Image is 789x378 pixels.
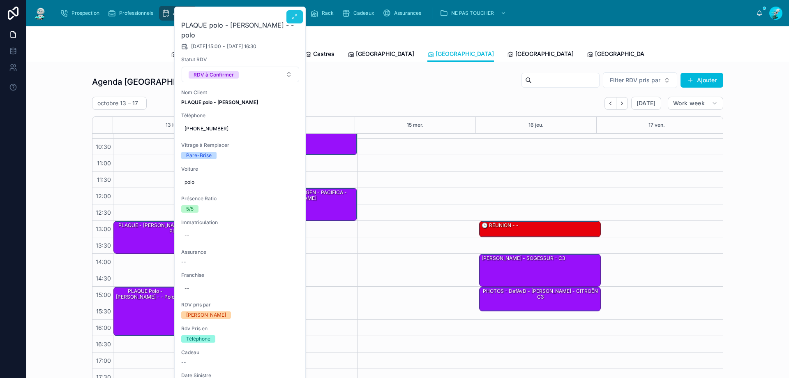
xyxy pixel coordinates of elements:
span: Rdv Pris en [181,325,300,332]
h2: PLAQUE polo - [PERSON_NAME] - - polo [181,20,300,40]
span: Téléphone [181,112,300,119]
a: [GEOGRAPHIC_DATA] [348,46,414,63]
span: Prospection [72,10,99,16]
span: -- [181,359,186,366]
div: PLAQUE polo - [PERSON_NAME] - - polo [114,287,176,336]
span: Rack [322,10,334,16]
div: PHOTOS - DefAvD - [PERSON_NAME] - CITROËN C3 [481,288,600,301]
span: Assurances [394,10,421,16]
span: Vitrage à Remplacer [181,142,300,148]
span: 14:30 [94,275,113,282]
span: 16:30 [94,341,113,348]
span: Castres [313,50,335,58]
span: Assurance [181,249,300,255]
a: [GEOGRAPHIC_DATA] [427,46,494,62]
button: 13 lun. [166,117,181,133]
div: 16 jeu. [528,117,544,133]
a: Assurances [380,6,427,21]
div: Pare-Brise [186,152,212,159]
a: Confirmation RDV [196,6,258,21]
span: 12:30 [94,209,113,216]
div: [PERSON_NAME] [186,311,226,319]
span: 11:30 [95,176,113,183]
span: Statut RDV [181,56,300,63]
span: 12:00 [94,192,113,199]
div: [PERSON_NAME] - SOGESSUR - c3 [481,255,566,262]
span: [DATE] [637,100,656,107]
a: Cadeaux [339,6,380,21]
a: Prospection [58,6,105,21]
span: Immatriculation [181,219,300,226]
div: -- [185,285,189,292]
div: scrollable content [54,4,756,22]
span: -- [181,259,186,265]
span: Agenda [173,10,191,16]
span: Présence Ratio [181,195,300,202]
span: 11:00 [95,160,113,167]
span: 10:00 [94,127,113,134]
button: [DATE] [631,97,661,110]
span: Franchise [181,272,300,278]
span: 16:00 [94,324,113,331]
a: [GEOGRAPHIC_DATA] [507,46,574,63]
span: 13:30 [94,242,113,249]
button: Work week [668,97,723,110]
span: 15:00 [94,291,113,298]
a: RDV Annulés [258,6,308,21]
span: - [223,43,225,50]
strong: PLAQUE polo - [PERSON_NAME] [181,99,258,105]
button: Ajouter [681,73,723,88]
span: [GEOGRAPHIC_DATA] [515,50,574,58]
span: RDV pris par [181,301,300,308]
span: Cadeaux [353,10,374,16]
span: Work week [673,100,705,107]
div: Téléphone [186,335,210,343]
span: [GEOGRAPHIC_DATA] [595,50,653,58]
span: NE PAS TOUCHER [451,10,494,16]
div: PHOTOS - DefAvD - [PERSON_NAME] - CITROËN C3 [480,287,600,311]
div: 5/5 [186,205,194,213]
div: RDV à Confirmer [194,71,234,79]
span: [DATE] 15:00 [191,43,221,50]
span: 17:00 [94,357,113,364]
span: Nom Client [181,89,300,96]
div: PLAQUE - [PERSON_NAME] - PACIFICA - Nissan Pixo [115,222,234,235]
a: Castres [305,46,335,63]
a: [GEOGRAPHIC_DATA] [171,46,238,63]
a: [GEOGRAPHIC_DATA] [587,46,653,63]
span: Cadeau [181,349,300,356]
span: [PHONE_NUMBER] [185,125,296,132]
span: Filter RDV pris par [610,76,660,84]
span: [GEOGRAPHIC_DATA] [356,50,414,58]
h2: octobre 13 – 17 [97,99,138,107]
a: Rack [308,6,339,21]
a: NE PAS TOUCHER [437,6,510,21]
div: PLAQUE polo - [PERSON_NAME] - - polo [115,288,176,301]
a: Agenda [159,6,196,21]
span: polo [185,179,296,186]
div: PLAQUE - [PERSON_NAME] - PACIFICA - Nissan Pixo [114,221,235,253]
h1: Agenda [GEOGRAPHIC_DATA] [92,76,208,88]
span: 14:00 [94,258,113,265]
button: Select Button [603,72,677,88]
span: 10:30 [94,143,113,150]
span: [GEOGRAPHIC_DATA] [436,50,494,58]
span: Professionnels [119,10,153,16]
div: -- [185,232,189,239]
a: Professionnels [105,6,159,21]
div: [PERSON_NAME] - SOGESSUR - c3 [480,254,600,286]
span: 15:30 [94,308,113,315]
button: 15 mer. [407,117,424,133]
img: App logo [33,7,48,20]
button: Back [604,97,616,110]
div: 🕒 RÉUNION - - [481,222,519,229]
button: 17 ven. [648,117,665,133]
button: Next [616,97,628,110]
div: 🕒 RÉUNION - - [480,221,600,237]
button: Select Button [182,67,299,82]
span: Voiture [181,166,300,172]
